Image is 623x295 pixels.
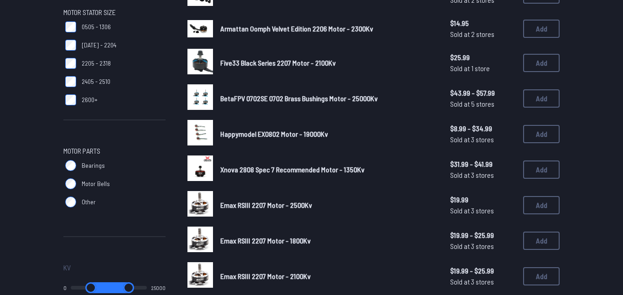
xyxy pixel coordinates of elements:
[450,52,516,63] span: $25.99
[63,284,67,291] output: 0
[82,179,110,188] span: Motor Bells
[82,22,111,31] span: 0505 - 1306
[450,88,516,98] span: $43.99 - $57.99
[187,262,213,288] img: image
[187,191,213,217] img: image
[450,230,516,241] span: $19.99 - $25.99
[65,21,76,32] input: 0505 - 1306
[523,232,560,250] button: Add
[187,155,213,181] img: image
[82,161,105,170] span: Bearings
[187,20,213,37] img: image
[65,178,76,189] input: Motor Bells
[220,165,364,174] span: Xnova 2808 Spec 7 Recommended Motor - 1350Kv
[450,276,516,287] span: Sold at 3 stores
[220,94,378,103] span: BetaFPV 0702SE 0702 Brass Bushings Motor - 25000Kv
[523,267,560,285] button: Add
[220,129,436,140] a: Happymodel EX0802 Motor - 19000Kv
[65,40,76,51] input: [DATE] - 2204
[220,58,336,67] span: Five33 Black Series 2207 Motor - 2100Kv
[187,120,213,148] a: image
[187,120,213,145] img: image
[65,94,76,105] input: 2600+
[63,145,100,156] span: Motor Parts
[450,170,516,181] span: Sold at 3 stores
[65,58,76,69] input: 2205 - 2318
[187,49,213,77] a: image
[187,49,213,74] img: image
[220,271,436,282] a: Emax RSIII 2207 Motor - 2100Kv
[450,159,516,170] span: $31.99 - $41.99
[187,262,213,290] a: image
[65,76,76,87] input: 2405 - 2510
[220,24,373,33] span: Armattan Oomph Velvet Edition 2206 Motor - 2300Kv
[187,227,213,255] a: image
[450,63,516,74] span: Sold at 1 store
[450,29,516,40] span: Sold at 2 stores
[450,265,516,276] span: $19.99 - $25.99
[187,16,213,41] a: image
[220,57,436,68] a: Five33 Black Series 2207 Motor - 2100Kv
[65,160,76,171] input: Bearings
[523,54,560,72] button: Add
[187,227,213,252] img: image
[450,241,516,252] span: Sold at 3 stores
[187,155,213,184] a: image
[450,134,516,145] span: Sold at 3 stores
[450,18,516,29] span: $14.95
[450,205,516,216] span: Sold at 3 stores
[523,125,560,143] button: Add
[65,197,76,207] input: Other
[187,191,213,219] a: image
[220,200,436,211] a: Emax RSIII 2207 Motor - 2500Kv
[220,129,328,138] span: Happymodel EX0802 Motor - 19000Kv
[187,84,213,113] a: image
[82,197,96,207] span: Other
[151,284,166,291] output: 25000
[63,7,116,18] span: Motor Stator Size
[187,84,213,110] img: image
[523,196,560,214] button: Add
[523,160,560,179] button: Add
[82,77,110,86] span: 2405 - 2510
[82,59,111,68] span: 2205 - 2318
[523,89,560,108] button: Add
[450,194,516,205] span: $19.99
[220,236,311,245] span: Emax RSIII 2207 Motor - 1800Kv
[450,98,516,109] span: Sold at 5 stores
[220,235,436,246] a: Emax RSIII 2207 Motor - 1800Kv
[220,164,436,175] a: Xnova 2808 Spec 7 Recommended Motor - 1350Kv
[82,41,116,50] span: [DATE] - 2204
[523,20,560,38] button: Add
[220,23,436,34] a: Armattan Oomph Velvet Edition 2206 Motor - 2300Kv
[63,262,71,273] span: Kv
[220,201,312,209] span: Emax RSIII 2207 Motor - 2500Kv
[450,123,516,134] span: $8.99 - $34.99
[82,95,98,104] span: 2600+
[220,272,311,280] span: Emax RSIII 2207 Motor - 2100Kv
[220,93,436,104] a: BetaFPV 0702SE 0702 Brass Bushings Motor - 25000Kv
